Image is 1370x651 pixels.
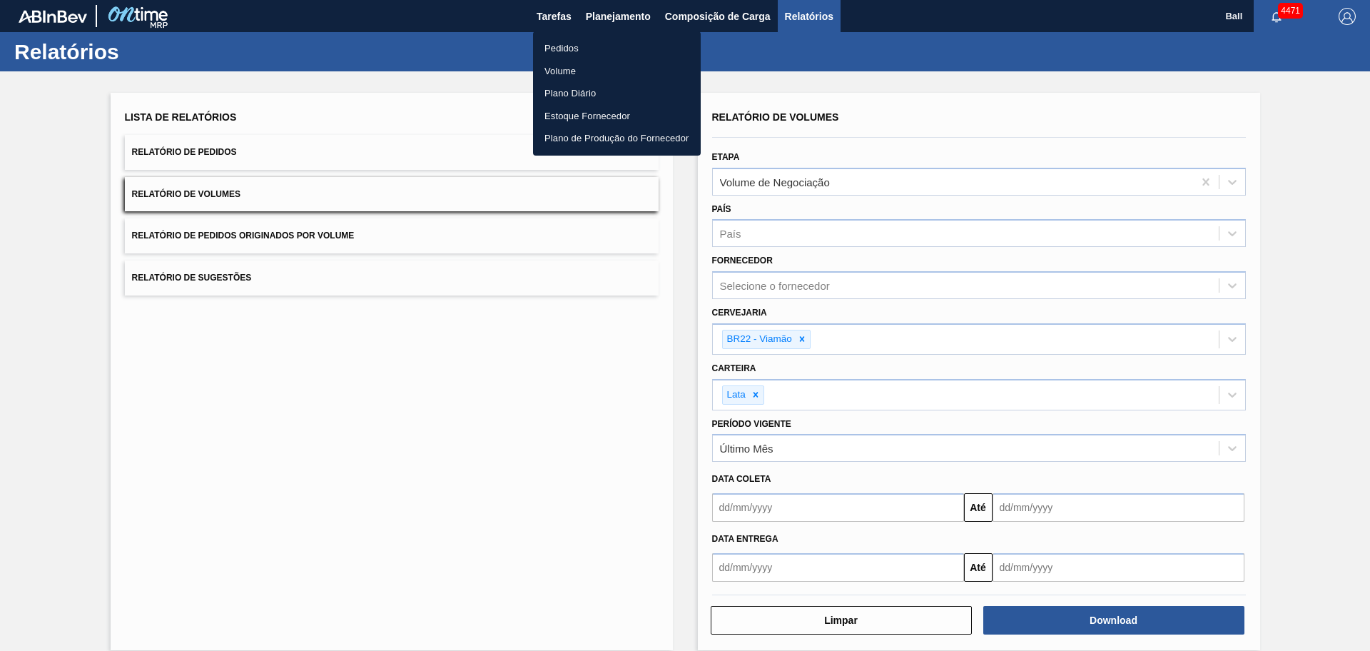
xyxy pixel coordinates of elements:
[533,60,701,83] a: Volume
[533,82,701,105] a: Plano Diário
[533,37,701,60] a: Pedidos
[533,127,701,150] a: Plano de Produção do Fornecedor
[533,105,701,128] a: Estoque Fornecedor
